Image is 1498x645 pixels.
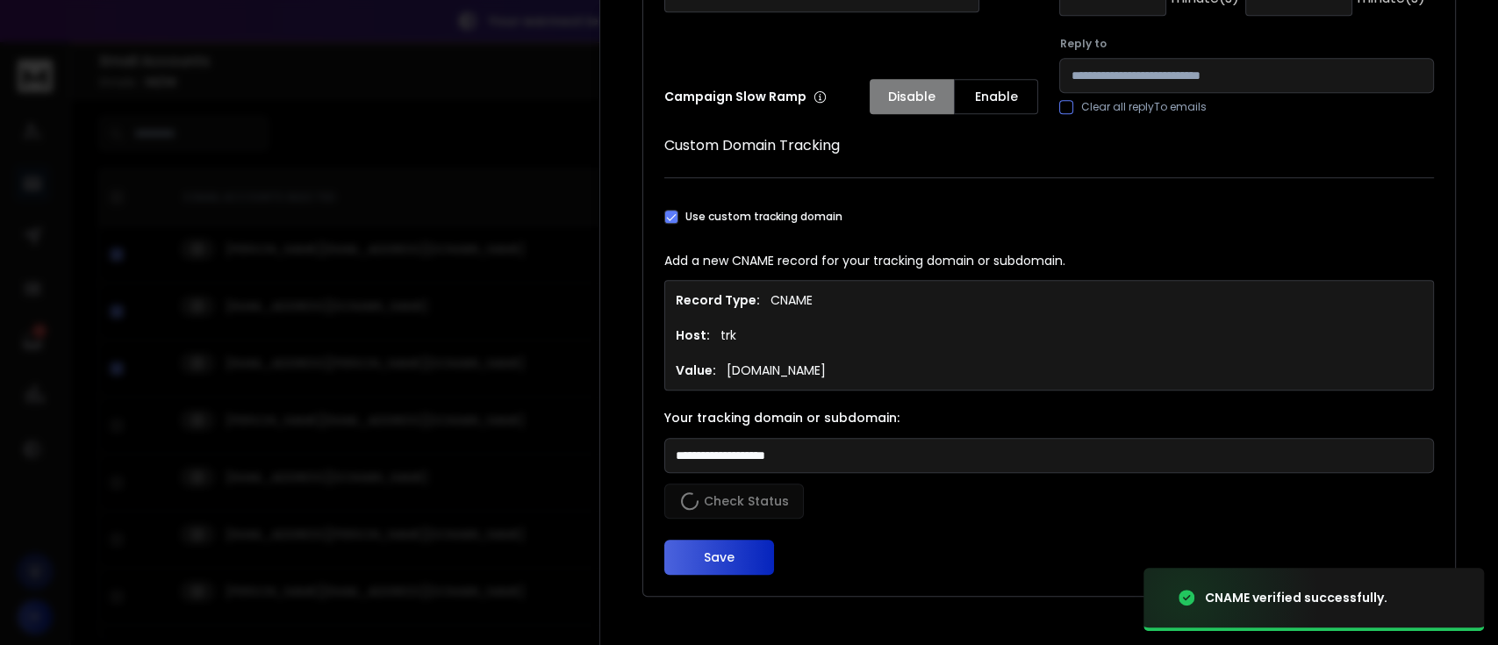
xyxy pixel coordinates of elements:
[954,79,1038,114] button: Enable
[664,88,827,105] p: Campaign Slow Ramp
[727,362,826,379] p: [DOMAIN_NAME]
[676,291,760,309] h1: Record Type:
[1205,589,1387,606] div: CNAME verified successfully.
[676,326,710,344] h1: Host:
[664,135,1434,156] h1: Custom Domain Tracking
[664,252,1434,269] p: Add a new CNAME record for your tracking domain or subdomain.
[771,291,813,309] p: CNAME
[870,79,954,114] button: Disable
[1059,37,1434,51] label: Reply to
[720,326,736,344] p: trk
[664,540,774,575] button: Save
[676,362,716,379] h1: Value:
[664,412,1434,424] label: Your tracking domain or subdomain:
[1080,100,1206,114] label: Clear all replyTo emails
[685,210,842,224] label: Use custom tracking domain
